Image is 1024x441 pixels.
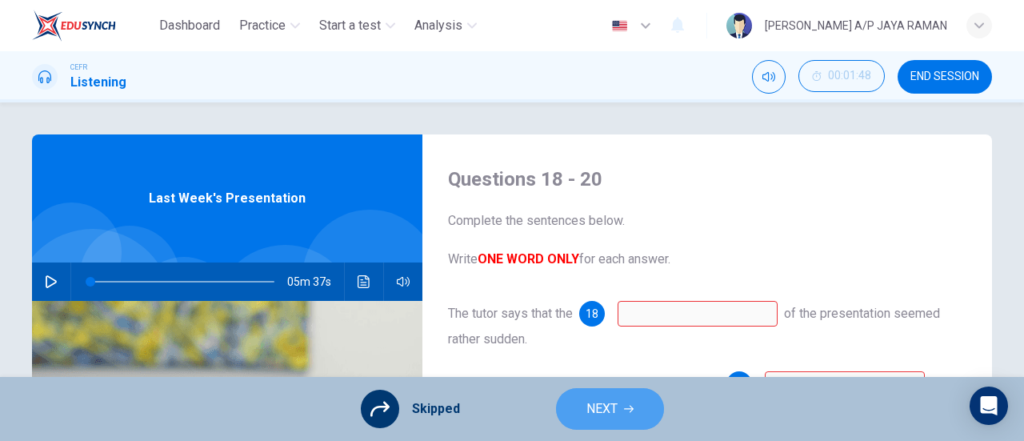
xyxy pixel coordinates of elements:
[898,60,992,94] button: END SESSION
[70,73,126,92] h1: Listening
[556,388,664,430] button: NEXT
[313,11,402,40] button: Start a test
[752,60,786,94] div: Mute
[448,166,966,192] h4: Questions 18 - 20
[726,13,752,38] img: Profile picture
[448,306,573,321] span: The tutor says that the
[586,398,618,420] span: NEXT
[586,308,598,319] span: 18
[351,263,377,301] button: Click to see the audio transcription
[239,16,286,35] span: Practice
[287,263,344,301] span: 05m 37s
[798,60,885,94] div: Hide
[159,16,220,35] span: Dashboard
[233,11,306,40] button: Practice
[448,376,720,391] span: The tutor praises the students' discussion of the
[414,16,462,35] span: Analysis
[149,189,306,208] span: Last Week's Presentation
[412,399,460,419] span: Skipped
[828,70,871,82] span: 00:01:48
[970,387,1008,425] div: Open Intercom Messenger
[610,20,630,32] img: en
[32,10,153,42] a: EduSynch logo
[408,11,483,40] button: Analysis
[319,16,381,35] span: Start a test
[910,70,979,83] span: END SESSION
[32,10,116,42] img: EduSynch logo
[153,11,226,40] button: Dashboard
[448,211,966,269] span: Complete the sentences below. Write for each answer.
[798,60,885,92] button: 00:01:48
[765,16,947,35] div: [PERSON_NAME] A/P JAYA RAMAN
[70,62,87,73] span: CEFR
[478,251,579,267] b: ONE WORD ONLY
